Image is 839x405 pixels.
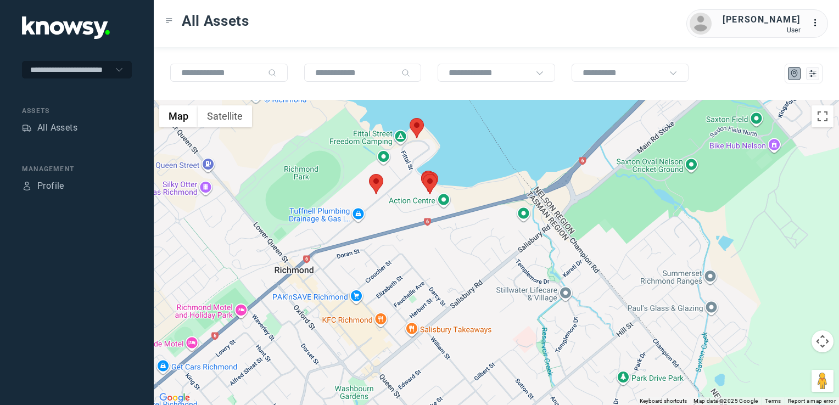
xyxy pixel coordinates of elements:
[268,69,277,77] div: Search
[812,105,834,127] button: Toggle fullscreen view
[812,330,834,352] button: Map camera controls
[22,121,77,134] a: AssetsAll Assets
[788,398,836,404] a: Report a map error
[723,13,801,26] div: [PERSON_NAME]
[37,121,77,134] div: All Assets
[22,179,64,193] a: ProfileProfile
[22,164,132,174] div: Management
[690,13,712,35] img: avatar.png
[198,105,252,127] button: Show satellite imagery
[640,397,687,405] button: Keyboard shortcuts
[22,123,32,133] div: Assets
[812,16,825,31] div: :
[812,19,823,27] tspan: ...
[156,391,193,405] img: Google
[156,391,193,405] a: Open this area in Google Maps (opens a new window)
[723,26,801,34] div: User
[401,69,410,77] div: Search
[693,398,758,404] span: Map data ©2025 Google
[182,11,249,31] span: All Assets
[765,398,781,404] a: Terms (opens in new tab)
[159,105,198,127] button: Show street map
[22,181,32,191] div: Profile
[165,17,173,25] div: Toggle Menu
[37,179,64,193] div: Profile
[812,370,834,392] button: Drag Pegman onto the map to open Street View
[790,69,799,78] div: Map
[808,69,818,78] div: List
[22,16,110,39] img: Application Logo
[22,106,132,116] div: Assets
[812,16,825,30] div: :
